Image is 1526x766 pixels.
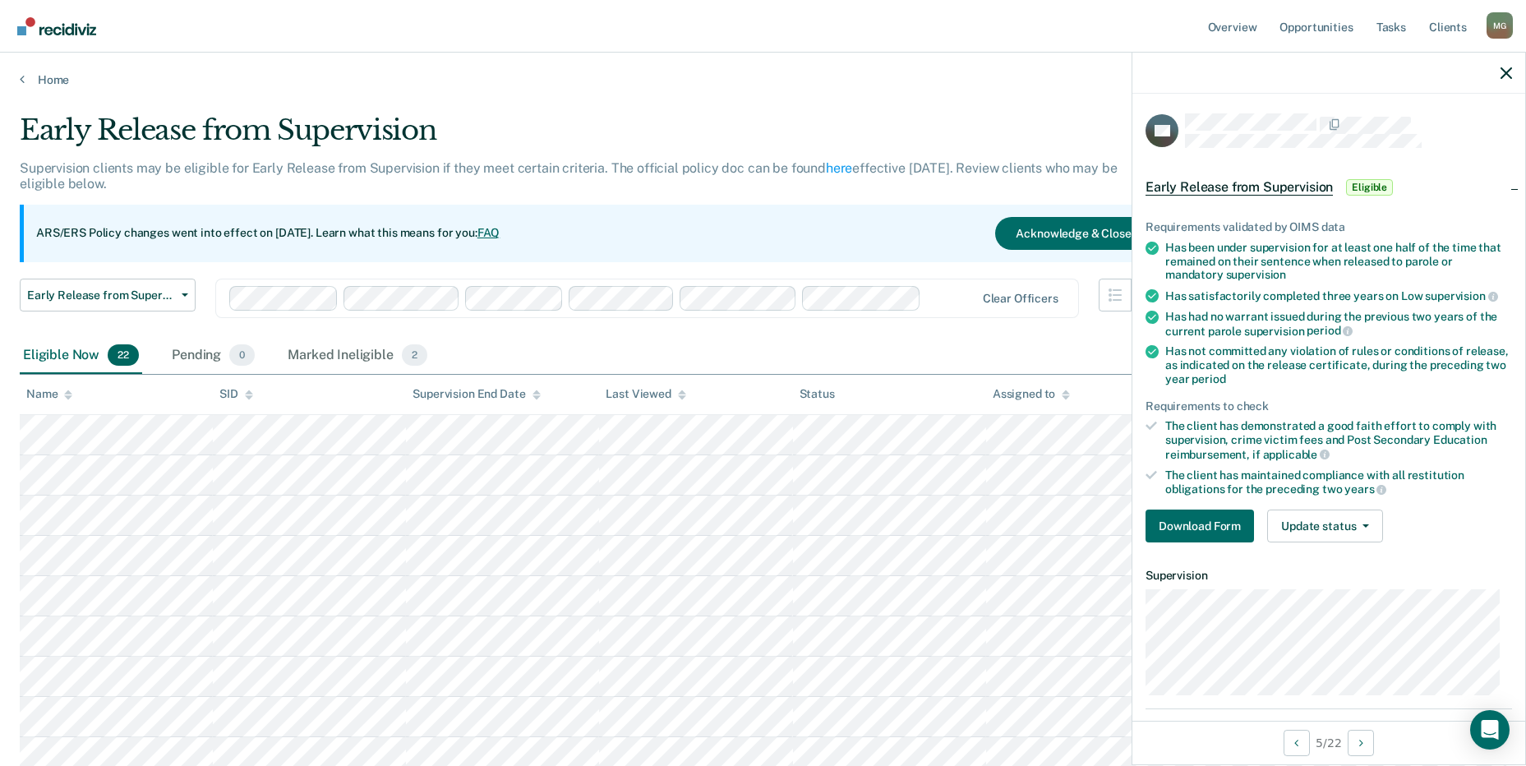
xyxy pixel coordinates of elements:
[1226,268,1286,281] span: supervision
[1165,310,1512,338] div: Has had no warrant issued during the previous two years of the current parole supervision
[1284,730,1310,756] button: Previous Opportunity
[1165,468,1512,496] div: The client has maintained compliance with all restitution obligations for the preceding two
[20,338,142,374] div: Eligible Now
[1146,179,1333,196] span: Early Release from Supervision
[413,387,540,401] div: Supervision End Date
[1346,179,1393,196] span: Eligible
[1425,289,1497,302] span: supervision
[168,338,258,374] div: Pending
[1344,482,1386,496] span: years
[1146,399,1512,413] div: Requirements to check
[1470,710,1510,750] div: Open Intercom Messenger
[402,344,427,366] span: 2
[1165,241,1512,282] div: Has been under supervision for at least one half of the time that remained on their sentence when...
[983,292,1058,306] div: Clear officers
[1146,569,1512,583] dt: Supervision
[995,217,1151,250] button: Acknowledge & Close
[108,344,139,366] span: 22
[1165,288,1512,303] div: Has satisfactorily completed three years on Low
[1146,510,1254,542] button: Download Form
[1132,161,1525,214] div: Early Release from SupervisionEligible
[1487,12,1513,39] button: Profile dropdown button
[20,160,1117,191] p: Supervision clients may be eligible for Early Release from Supervision if they meet certain crite...
[800,387,835,401] div: Status
[1146,510,1261,542] a: Navigate to form link
[27,288,175,302] span: Early Release from Supervision
[20,113,1164,160] div: Early Release from Supervision
[477,226,500,239] a: FAQ
[826,160,852,176] a: here
[1146,220,1512,234] div: Requirements validated by OIMS data
[1132,721,1525,764] div: 5 / 22
[17,17,96,35] img: Recidiviz
[20,72,1506,87] a: Home
[219,387,253,401] div: SID
[36,225,500,242] p: ARS/ERS Policy changes went into effect on [DATE]. Learn what this means for you:
[1192,372,1225,385] span: period
[606,387,685,401] div: Last Viewed
[1487,12,1513,39] div: M G
[993,387,1070,401] div: Assigned to
[284,338,431,374] div: Marked Ineligible
[1263,448,1330,461] span: applicable
[1165,419,1512,461] div: The client has demonstrated a good faith effort to comply with supervision, crime victim fees and...
[229,344,255,366] span: 0
[1348,730,1374,756] button: Next Opportunity
[1307,324,1353,337] span: period
[26,387,72,401] div: Name
[1165,344,1512,385] div: Has not committed any violation of rules or conditions of release, as indicated on the release ce...
[1267,510,1383,542] button: Update status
